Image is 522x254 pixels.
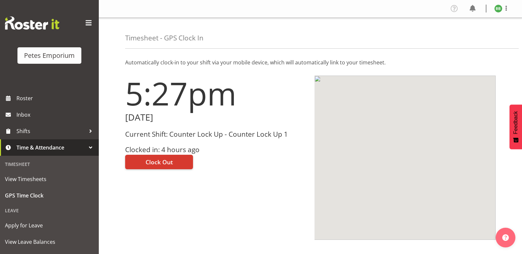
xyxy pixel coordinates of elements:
[16,143,86,152] span: Time & Attendance
[5,16,59,30] img: Rosterit website logo
[24,51,75,60] div: Petes Emporium
[16,126,86,136] span: Shifts
[2,157,97,171] div: Timesheet
[5,191,94,200] span: GPS Time Clock
[125,112,307,123] h2: [DATE]
[2,204,97,217] div: Leave
[125,146,307,153] h3: Clocked in: 4 hours ago
[125,76,307,111] h1: 5:27pm
[494,5,502,12] img: beena-bist9974.jpg
[2,187,97,204] a: GPS Time Clock
[16,93,96,103] span: Roster
[125,34,204,42] h4: Timesheet - GPS Clock In
[2,234,97,250] a: View Leave Balances
[5,220,94,230] span: Apply for Leave
[5,174,94,184] span: View Timesheets
[125,155,193,169] button: Clock Out
[2,171,97,187] a: View Timesheets
[502,234,509,241] img: help-xxl-2.png
[125,130,307,138] h3: Current Shift: Counter Lock Up - Counter Lock Up 1
[509,104,522,149] button: Feedback - Show survey
[2,217,97,234] a: Apply for Leave
[146,158,173,166] span: Clock Out
[125,58,496,66] p: Automatically clock-in to your shift via your mobile device, which will automatically link to you...
[16,110,96,120] span: Inbox
[513,111,519,134] span: Feedback
[5,237,94,247] span: View Leave Balances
